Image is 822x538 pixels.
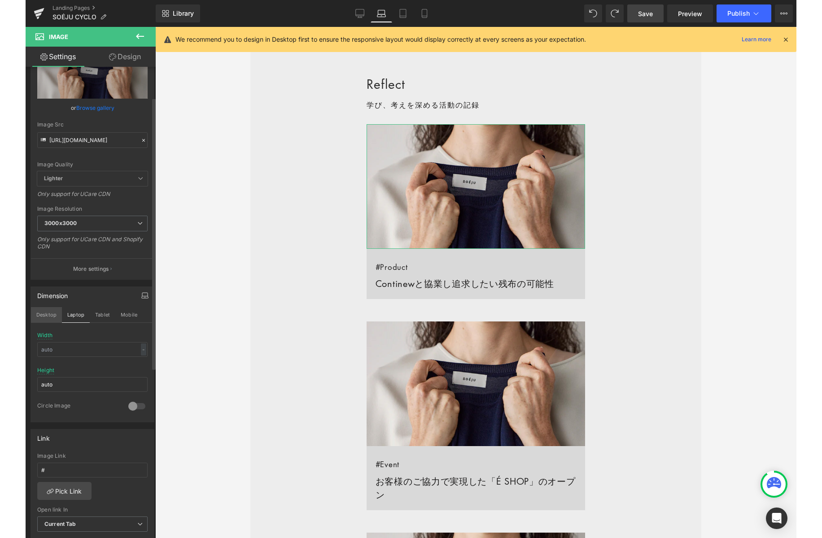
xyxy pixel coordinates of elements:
[36,307,64,322] button: Laptop
[12,377,122,392] input: auto
[67,47,132,67] a: Design
[12,342,122,357] input: auto
[713,34,749,45] a: Learn more
[12,463,122,477] input: https://your-shop.myshopify.com
[19,521,51,527] b: Current Tab
[116,47,335,67] h2: Reflect
[12,402,94,412] div: Circle Image
[702,10,724,17] span: Publish
[125,235,157,245] span: #Product
[130,4,175,22] a: New Library
[12,287,43,299] div: Dimension
[125,432,149,443] span: #Event
[12,121,122,128] div: Image Src
[116,222,335,273] a: #ProductContinewと協業し追求したい残布の可能性
[48,265,83,273] p: More settings
[27,4,130,12] a: Landing Pages
[5,307,36,322] button: Desktop
[27,13,71,21] span: SOÉJU CYCLO
[691,4,746,22] button: Publish
[19,220,51,226] b: 3000x3000
[12,430,24,442] div: Link
[12,161,122,168] div: Image Quality
[12,132,122,148] input: Link
[5,258,128,279] button: More settings
[18,175,37,182] b: Lighter
[12,191,122,204] div: Only support for UCare CDN
[116,72,335,84] p: 学び、考えを深める活動の記録
[116,419,335,483] a: #Eventお客様のご協力で実現した「É SHOP」のオープン
[12,206,122,212] div: Image Resolution
[51,100,89,116] a: Browse gallery
[652,9,677,18] span: Preview
[147,9,168,17] span: Library
[12,507,122,513] div: Open link In
[12,103,122,113] div: or
[12,482,66,500] a: Pick Link
[23,33,43,40] span: Image
[345,4,367,22] a: Laptop
[64,307,90,322] button: Tablet
[115,343,121,356] div: -
[740,508,762,529] div: Open Intercom Messenger
[12,367,29,373] div: Height
[559,4,577,22] button: Undo
[642,4,687,22] a: Preview
[612,9,627,18] span: Save
[90,307,117,322] button: Mobile
[367,4,388,22] a: Tablet
[12,453,122,459] div: Image Link
[324,4,345,22] a: Desktop
[12,332,27,338] div: Width
[580,4,598,22] button: Redo
[12,236,122,256] div: Only support for UCare CDN and Shopify CDN
[150,35,560,44] p: We recommend you to design in Desktop first to ensure the responsive layout would display correct...
[388,4,410,22] a: Mobile
[749,4,767,22] button: More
